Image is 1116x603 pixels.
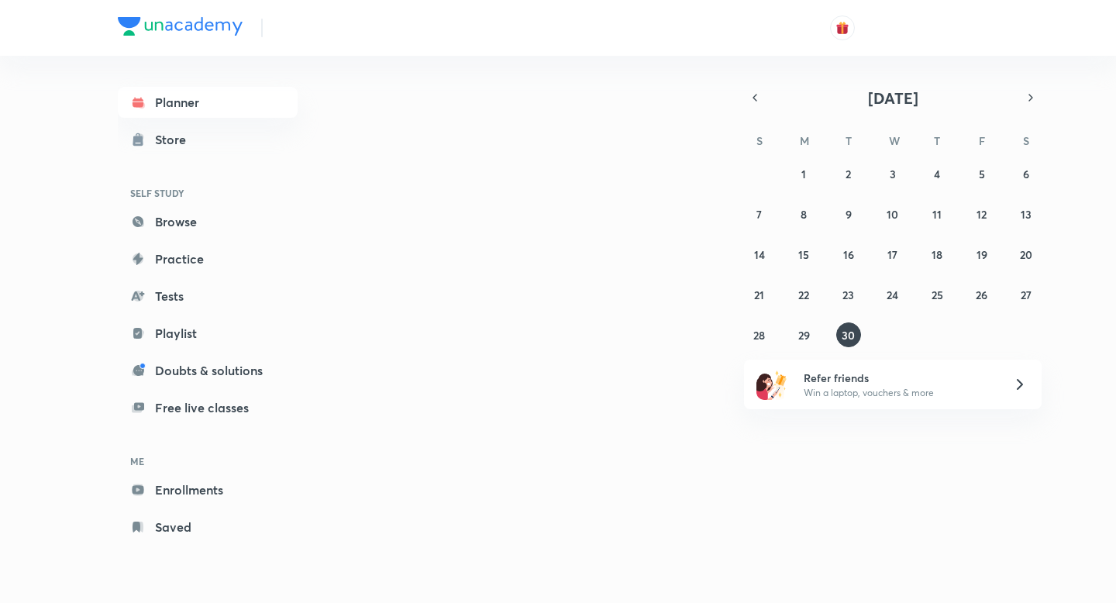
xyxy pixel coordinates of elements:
button: September 8, 2025 [791,202,816,226]
a: Free live classes [118,392,298,423]
button: September 21, 2025 [747,282,772,307]
abbr: Saturday [1023,133,1029,148]
img: Company Logo [118,17,243,36]
abbr: September 28, 2025 [753,328,765,343]
h6: Refer friends [804,370,994,386]
abbr: September 20, 2025 [1020,247,1032,262]
abbr: September 5, 2025 [979,167,985,181]
a: Store [118,124,298,155]
img: referral [756,369,787,400]
button: September 5, 2025 [970,161,994,186]
abbr: September 24, 2025 [887,288,898,302]
button: September 9, 2025 [836,202,861,226]
h6: SELF STUDY [118,180,298,206]
button: September 13, 2025 [1014,202,1038,226]
button: September 30, 2025 [836,322,861,347]
a: Practice [118,243,298,274]
button: September 14, 2025 [747,242,772,267]
div: Store [155,130,195,149]
button: September 16, 2025 [836,242,861,267]
abbr: September 27, 2025 [1021,288,1032,302]
abbr: September 30, 2025 [842,328,855,343]
abbr: September 18, 2025 [932,247,942,262]
button: September 3, 2025 [880,161,905,186]
h6: ME [118,448,298,474]
abbr: September 16, 2025 [843,247,854,262]
a: Planner [118,87,298,118]
button: September 17, 2025 [880,242,905,267]
button: September 12, 2025 [970,202,994,226]
button: September 27, 2025 [1014,282,1038,307]
a: Enrollments [118,474,298,505]
abbr: September 23, 2025 [842,288,854,302]
abbr: September 10, 2025 [887,207,898,222]
abbr: Wednesday [889,133,900,148]
abbr: September 14, 2025 [754,247,765,262]
button: September 23, 2025 [836,282,861,307]
abbr: September 22, 2025 [798,288,809,302]
abbr: September 8, 2025 [801,207,807,222]
button: September 2, 2025 [836,161,861,186]
abbr: September 15, 2025 [798,247,809,262]
button: September 22, 2025 [791,282,816,307]
abbr: September 26, 2025 [976,288,987,302]
abbr: September 29, 2025 [798,328,810,343]
button: September 6, 2025 [1014,161,1038,186]
abbr: September 1, 2025 [801,167,806,181]
p: Win a laptop, vouchers & more [804,386,994,400]
button: September 24, 2025 [880,282,905,307]
abbr: Friday [979,133,985,148]
abbr: September 21, 2025 [754,288,764,302]
a: Playlist [118,318,298,349]
button: September 26, 2025 [970,282,994,307]
a: Company Logo [118,17,243,40]
abbr: September 2, 2025 [846,167,851,181]
abbr: September 12, 2025 [976,207,987,222]
abbr: Sunday [756,133,763,148]
abbr: September 17, 2025 [887,247,897,262]
abbr: Monday [800,133,809,148]
button: September 10, 2025 [880,202,905,226]
button: September 18, 2025 [925,242,949,267]
abbr: September 19, 2025 [976,247,987,262]
span: [DATE] [868,88,918,109]
abbr: September 11, 2025 [932,207,942,222]
abbr: Thursday [934,133,940,148]
button: September 11, 2025 [925,202,949,226]
button: September 25, 2025 [925,282,949,307]
a: Saved [118,512,298,543]
button: September 19, 2025 [970,242,994,267]
abbr: September 13, 2025 [1021,207,1032,222]
abbr: September 3, 2025 [890,167,896,181]
abbr: September 7, 2025 [756,207,762,222]
a: Tests [118,281,298,312]
button: September 29, 2025 [791,322,816,347]
abbr: September 4, 2025 [934,167,940,181]
abbr: Tuesday [846,133,852,148]
button: September 1, 2025 [791,161,816,186]
a: Doubts & solutions [118,355,298,386]
a: Browse [118,206,298,237]
abbr: September 9, 2025 [846,207,852,222]
button: September 20, 2025 [1014,242,1038,267]
button: [DATE] [766,87,1020,109]
button: September 4, 2025 [925,161,949,186]
abbr: September 25, 2025 [932,288,943,302]
abbr: September 6, 2025 [1023,167,1029,181]
button: September 15, 2025 [791,242,816,267]
img: avatar [835,21,849,35]
button: September 7, 2025 [747,202,772,226]
button: September 28, 2025 [747,322,772,347]
button: avatar [830,16,855,40]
